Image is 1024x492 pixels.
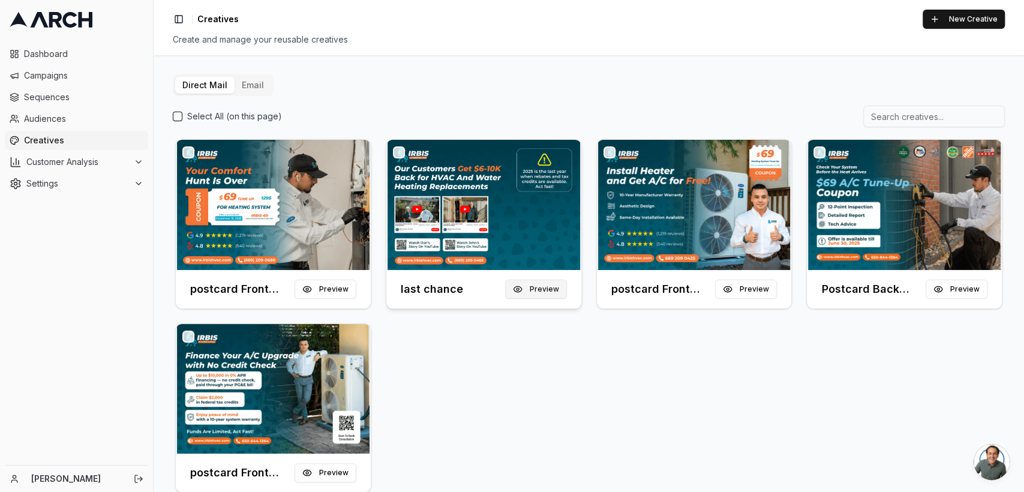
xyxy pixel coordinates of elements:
[974,444,1010,480] div: Open chat
[24,70,143,82] span: Campaigns
[26,156,129,168] span: Customer Analysis
[190,464,295,481] h3: postcard Front (Default) (Copy) (Copy)
[807,140,1002,270] img: Front creative for Postcard Back (Default) (Copy) (Copy)
[175,77,235,94] button: Direct Mail
[24,134,143,146] span: Creatives
[386,140,581,270] img: Back creative for last chance
[24,113,143,125] span: Audiences
[611,281,716,298] h3: postcard Front (Default) (Copy)
[26,178,129,190] span: Settings
[5,131,148,150] a: Creatives
[130,470,147,487] button: Log out
[295,280,356,299] button: Preview
[715,280,777,299] button: Preview
[24,91,143,103] span: Sequences
[190,281,295,298] h3: postcard Front (Default)
[197,13,239,25] span: Creatives
[926,280,987,299] button: Preview
[176,324,371,454] img: Front creative for postcard Front (Default) (Copy) (Copy)
[5,44,148,64] a: Dashboard
[5,174,148,193] button: Settings
[5,88,148,107] a: Sequences
[821,281,926,298] h3: Postcard Back (Default) (Copy) (Copy)
[187,110,282,122] label: Select All (on this page)
[5,152,148,172] button: Customer Analysis
[505,280,567,299] button: Preview
[863,106,1005,127] input: Search creatives...
[235,77,271,94] button: Email
[597,140,792,270] img: Front creative for postcard Front (Default) (Copy)
[176,140,371,270] img: Front creative for postcard Front (Default)
[24,48,143,60] span: Dashboard
[197,13,239,25] nav: breadcrumb
[923,10,1005,29] button: New Creative
[173,34,1005,46] div: Create and manage your reusable creatives
[5,109,148,128] a: Audiences
[295,463,356,482] button: Preview
[5,66,148,85] a: Campaigns
[401,281,463,298] h3: last chance
[31,473,121,485] a: [PERSON_NAME]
